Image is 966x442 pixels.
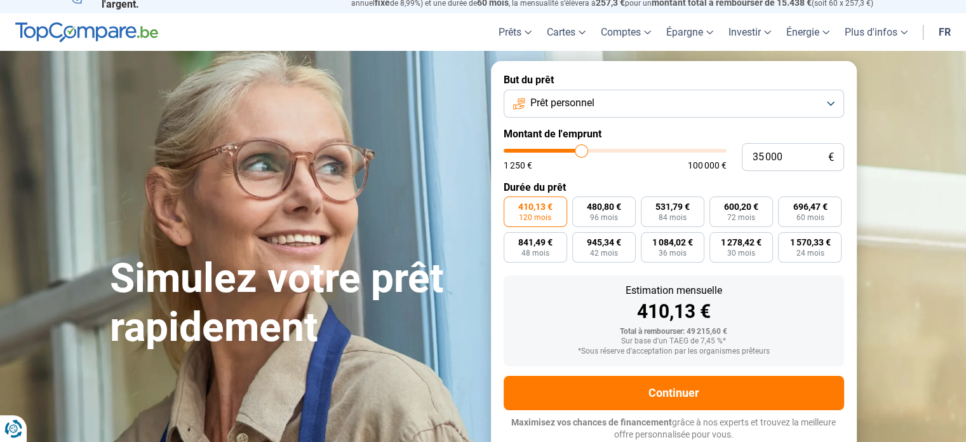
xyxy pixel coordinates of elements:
[504,376,844,410] button: Continuer
[519,214,551,221] span: 120 mois
[491,13,539,51] a: Prêts
[655,202,690,211] span: 531,79 €
[530,96,594,110] span: Prêt personnel
[15,22,158,43] img: TopCompare
[590,214,618,221] span: 96 mois
[504,74,844,86] label: But du prêt
[652,238,693,247] span: 1 084,02 €
[504,417,844,441] p: grâce à nos experts et trouvez la meilleure offre personnalisée pour vous.
[518,202,553,211] span: 410,13 €
[539,13,593,51] a: Cartes
[518,238,553,247] span: 841,49 €
[587,238,621,247] span: 945,34 €
[837,13,915,51] a: Plus d'infos
[593,13,659,51] a: Comptes
[793,202,827,211] span: 696,47 €
[688,161,727,170] span: 100 000 €
[504,161,532,170] span: 1 250 €
[721,13,779,51] a: Investir
[504,181,844,193] label: Durée du prêt
[590,249,618,257] span: 42 mois
[727,214,755,221] span: 72 mois
[521,249,549,257] span: 48 mois
[511,417,672,427] span: Maximisez vos chances de financement
[779,13,837,51] a: Énergie
[514,286,834,296] div: Estimation mensuelle
[514,328,834,336] div: Total à rembourser: 49 215,60 €
[110,254,476,352] h1: Simulez votre prêt rapidement
[587,202,621,211] span: 480,80 €
[659,214,687,221] span: 84 mois
[789,238,830,247] span: 1 570,33 €
[504,90,844,118] button: Prêt personnel
[796,249,824,257] span: 24 mois
[504,128,844,140] label: Montant de l'emprunt
[727,249,755,257] span: 30 mois
[514,337,834,346] div: Sur base d'un TAEG de 7,45 %*
[828,152,834,163] span: €
[721,238,761,247] span: 1 278,42 €
[514,302,834,321] div: 410,13 €
[659,13,721,51] a: Épargne
[796,214,824,221] span: 60 mois
[514,347,834,356] div: *Sous réserve d'acceptation par les organismes prêteurs
[659,249,687,257] span: 36 mois
[724,202,758,211] span: 600,20 €
[931,13,958,51] a: fr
